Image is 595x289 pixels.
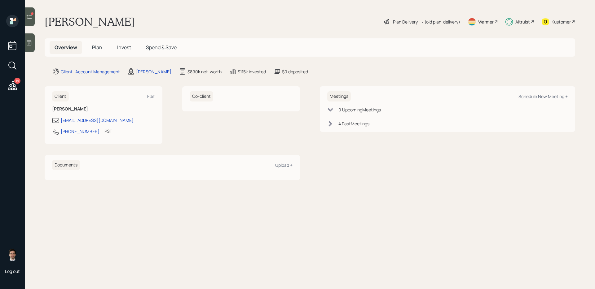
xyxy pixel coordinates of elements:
[421,19,460,25] div: • (old plan-delivery)
[92,44,102,51] span: Plan
[14,78,20,84] div: 19
[5,268,20,274] div: Log out
[117,44,131,51] span: Invest
[393,19,418,25] div: Plan Delivery
[338,120,369,127] div: 4 Past Meeting s
[61,117,134,123] div: [EMAIL_ADDRESS][DOMAIN_NAME]
[61,128,99,135] div: [PHONE_NUMBER]
[52,106,155,112] h6: [PERSON_NAME]
[146,44,177,51] span: Spend & Save
[338,106,381,113] div: 0 Upcoming Meeting s
[552,19,571,25] div: Kustomer
[136,68,171,75] div: [PERSON_NAME]
[275,162,293,168] div: Upload +
[52,160,80,170] h6: Documents
[190,91,213,101] h6: Co-client
[6,248,19,261] img: jonah-coleman-headshot.png
[52,91,69,101] h6: Client
[478,19,494,25] div: Warmer
[61,68,120,75] div: Client · Account Management
[147,93,155,99] div: Edit
[187,68,222,75] div: $890k net-worth
[104,128,112,134] div: PST
[518,93,568,99] div: Schedule New Meeting +
[238,68,266,75] div: $115k invested
[55,44,77,51] span: Overview
[515,19,530,25] div: Altruist
[327,91,351,101] h6: Meetings
[45,15,135,28] h1: [PERSON_NAME]
[282,68,308,75] div: $0 deposited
